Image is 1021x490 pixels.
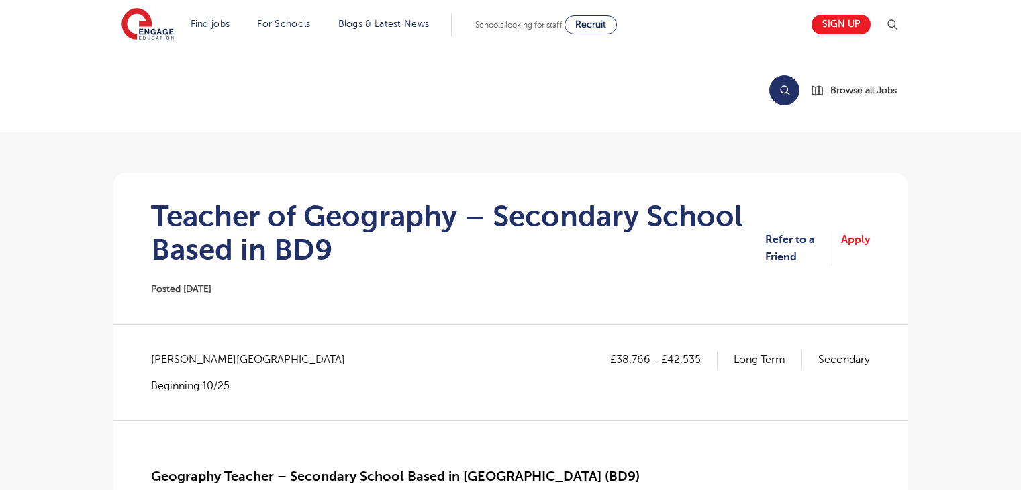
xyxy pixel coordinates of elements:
[151,284,211,294] span: Posted [DATE]
[565,15,617,34] a: Recruit
[151,469,640,484] span: Geography Teacher – Secondary School Based in [GEOGRAPHIC_DATA] (BD9)
[151,351,358,369] span: [PERSON_NAME][GEOGRAPHIC_DATA]
[610,351,718,369] p: £38,766 - £42,535
[151,379,358,393] p: Beginning 10/25
[810,83,908,98] a: Browse all Jobs
[121,8,174,42] img: Engage Education
[151,199,765,266] h1: Teacher of Geography – Secondary School Based in BD9
[475,20,562,30] span: Schools looking for staff
[575,19,606,30] span: Recruit
[191,19,230,29] a: Find jobs
[765,231,832,266] a: Refer to a Friend
[338,19,430,29] a: Blogs & Latest News
[734,351,802,369] p: Long Term
[818,351,870,369] p: Secondary
[812,15,871,34] a: Sign up
[257,19,310,29] a: For Schools
[830,83,897,98] span: Browse all Jobs
[841,231,870,266] a: Apply
[769,75,799,105] button: Search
